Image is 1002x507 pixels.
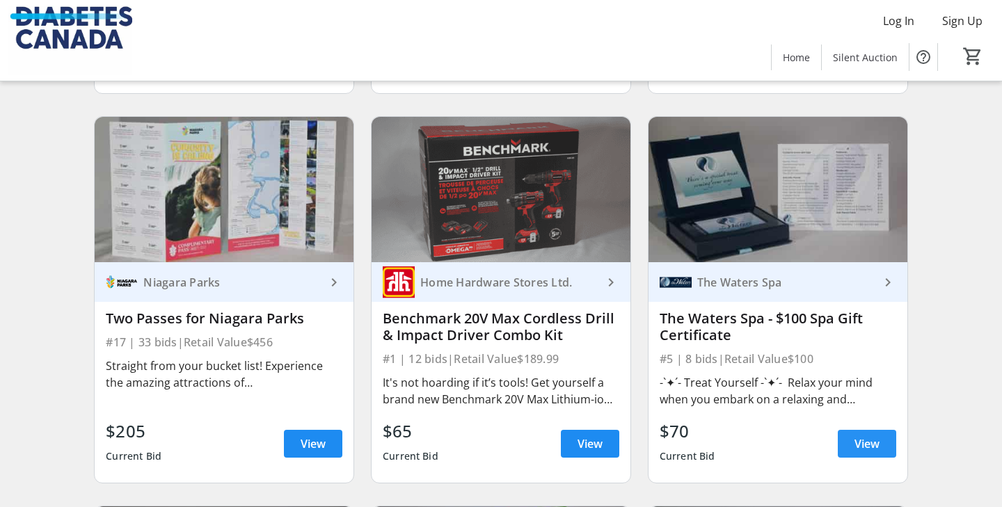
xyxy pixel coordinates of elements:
[838,430,896,458] a: View
[383,266,415,298] img: Home Hardware Stores Ltd.
[95,117,353,262] img: Two Passes for Niagara Parks
[822,45,909,70] a: Silent Auction
[383,374,619,408] div: It's not hoarding if it’s tools! Get yourself a brand new Benchmark 20V Max Lithium-ion Cordless ...
[783,50,810,65] span: Home
[383,419,438,444] div: $65
[660,444,715,469] div: Current Bid
[8,6,132,75] img: Diabetes Canada's Logo
[649,117,907,262] img: The Waters Spa - $100 Spa Gift Certificate
[106,444,161,469] div: Current Bid
[660,310,896,344] div: The Waters Spa - $100 Spa Gift Certificate
[561,430,619,458] a: View
[772,45,821,70] a: Home
[106,357,342,391] div: Straight from your bucket list! Experience the amazing attractions of [GEOGRAPHIC_DATA] with thes...
[872,10,925,32] button: Log In
[106,332,342,352] div: #17 | 33 bids | Retail Value $456
[106,310,342,327] div: Two Passes for Niagara Parks
[372,262,630,302] a: Home Hardware Stores Ltd.Home Hardware Stores Ltd.
[942,13,983,29] span: Sign Up
[138,275,326,289] div: Niagara Parks
[372,117,630,262] img: Benchmark 20V Max Cordless Drill & Impact Driver Combo Kit
[284,430,342,458] a: View
[660,419,715,444] div: $70
[383,349,619,369] div: #1 | 12 bids | Retail Value $189.99
[415,275,603,289] div: Home Hardware Stores Ltd.
[909,43,937,71] button: Help
[660,266,692,298] img: The Waters Spa
[383,310,619,344] div: Benchmark 20V Max Cordless Drill & Impact Driver Combo Kit
[106,266,138,298] img: Niagara Parks
[692,275,880,289] div: The Waters Spa
[649,262,907,302] a: The Waters SpaThe Waters Spa
[660,374,896,408] div: -`✦´- Treat Yourself -`✦´- Relax your mind when you embark on a relaxing and refreshing journey a...
[931,10,994,32] button: Sign Up
[578,435,603,452] span: View
[383,444,438,469] div: Current Bid
[603,274,619,291] mat-icon: keyboard_arrow_right
[883,13,914,29] span: Log In
[95,262,353,302] a: Niagara ParksNiagara Parks
[880,274,896,291] mat-icon: keyboard_arrow_right
[326,274,342,291] mat-icon: keyboard_arrow_right
[854,435,880,452] span: View
[106,419,161,444] div: $205
[660,349,896,369] div: #5 | 8 bids | Retail Value $100
[301,435,326,452] span: View
[833,50,898,65] span: Silent Auction
[960,44,985,69] button: Cart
